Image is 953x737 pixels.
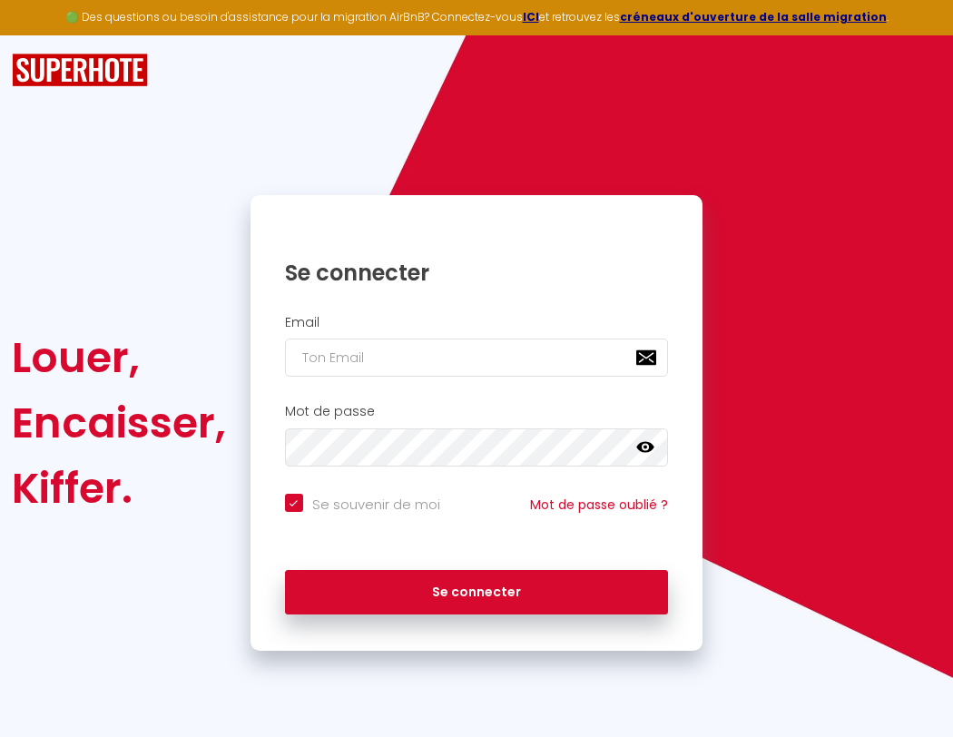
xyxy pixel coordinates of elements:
[620,9,887,25] a: créneaux d'ouverture de la salle migration
[285,315,669,330] h2: Email
[12,54,148,87] img: SuperHote logo
[12,456,226,521] div: Kiffer.
[12,390,226,456] div: Encaisser,
[285,339,669,377] input: Ton Email
[285,570,669,615] button: Se connecter
[523,9,539,25] a: ICI
[530,496,668,514] a: Mot de passe oublié ?
[285,259,669,287] h1: Se connecter
[285,404,669,419] h2: Mot de passe
[12,325,226,390] div: Louer,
